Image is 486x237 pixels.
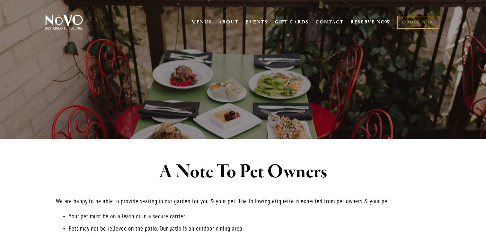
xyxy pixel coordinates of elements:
a: RESERVE NOW [350,16,391,28]
p: Pets may not be relieved on the patio. Our patio is an outdoor dining area. [69,224,430,233]
a: GIFT CARDS [275,16,309,28]
h1: A Note To Pet Owners [56,162,430,182]
a: ORDER NOW [397,16,439,29]
a: CONTACT [315,16,344,28]
a: EVENTS [246,19,268,25]
a: ABOUT [218,19,239,25]
a: MENUS [191,19,212,25]
img: Novo Restaurant &amp; Lounge [44,14,84,30]
p: We are happy to be able to provide seating in our garden for you & your pet. The following etique... [56,197,430,206]
p: Your pet must be on a leash or in a secure carrier. [69,212,430,221]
